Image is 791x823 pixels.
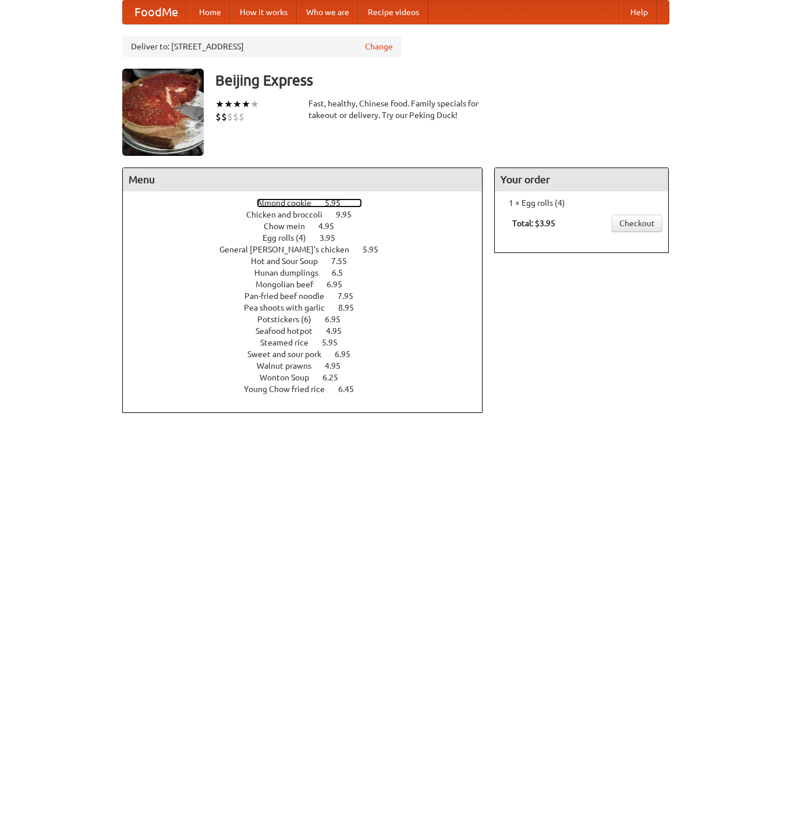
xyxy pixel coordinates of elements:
a: Who we are [297,1,359,24]
li: ★ [224,98,233,111]
span: 6.95 [325,315,352,324]
a: Wonton Soup 6.25 [260,373,360,382]
a: FoodMe [123,1,190,24]
span: Wonton Soup [260,373,321,382]
li: $ [227,111,233,123]
a: Home [190,1,230,24]
a: Young Chow fried rice 6.45 [244,384,375,394]
h3: Beijing Express [215,69,669,92]
span: Pan-fried beef noodle [244,291,336,301]
span: 7.55 [331,256,359,266]
span: 3.95 [320,233,347,243]
span: Seafood hotpot [256,326,324,336]
a: Walnut prawns 4.95 [257,361,362,370]
span: Chow mein [264,222,317,231]
span: Steamed rice [260,338,320,347]
div: Fast, healthy, Chinese food. Family specials for takeout or delivery. Try our Peking Duck! [308,98,483,121]
a: Mongolian beef 6.95 [256,280,364,289]
a: Seafood hotpot 4.95 [256,326,363,336]
span: 8.95 [338,303,366,312]
span: 5.95 [325,198,352,208]
h4: Menu [123,168,483,191]
span: 7.95 [338,291,365,301]
span: Sweet and sour pork [247,350,333,359]
span: 4.95 [318,222,346,231]
li: 1 × Egg rolls (4) [501,197,662,209]
a: Sweet and sour pork 6.95 [247,350,372,359]
a: Checkout [612,215,662,232]
li: ★ [242,98,250,111]
a: General [PERSON_NAME]'s chicken 5.95 [219,245,400,254]
a: How it works [230,1,297,24]
img: angular.jpg [122,69,204,156]
span: Pea shoots with garlic [244,303,336,312]
span: Potstickers (6) [257,315,323,324]
span: Almond cookie [257,198,323,208]
a: Pea shoots with garlic 8.95 [244,303,375,312]
div: Deliver to: [STREET_ADDRESS] [122,36,402,57]
span: 6.95 [327,280,354,289]
span: 9.95 [336,210,363,219]
span: 6.95 [335,350,362,359]
span: Walnut prawns [257,361,323,370]
b: Total: $3.95 [512,219,555,228]
li: ★ [233,98,242,111]
a: Help [621,1,657,24]
li: ★ [250,98,259,111]
li: $ [239,111,244,123]
span: Hunan dumplings [254,268,330,277]
span: 4.95 [326,326,353,336]
a: Egg rolls (4) 3.95 [263,233,357,243]
a: Potstickers (6) 6.95 [257,315,362,324]
a: Steamed rice 5.95 [260,338,359,347]
span: 5.95 [322,338,349,347]
li: $ [233,111,239,123]
li: $ [215,111,221,123]
span: Hot and Sour Soup [251,256,329,266]
span: 4.95 [325,361,352,370]
li: ★ [215,98,224,111]
span: 6.5 [332,268,354,277]
a: Pan-fried beef noodle 7.95 [244,291,375,301]
a: Almond cookie 5.95 [257,198,362,208]
a: Hunan dumplings 6.5 [254,268,364,277]
span: 5.95 [363,245,390,254]
span: Chicken and broccoli [246,210,334,219]
a: Recipe videos [359,1,428,24]
span: Young Chow fried rice [244,384,336,394]
span: 6.25 [322,373,350,382]
a: Chicken and broccoli 9.95 [246,210,373,219]
li: $ [221,111,227,123]
a: Change [365,41,393,52]
a: Chow mein 4.95 [264,222,356,231]
span: Mongolian beef [256,280,325,289]
span: Egg rolls (4) [263,233,318,243]
span: General [PERSON_NAME]'s chicken [219,245,361,254]
span: 6.45 [338,384,366,394]
a: Hot and Sour Soup 7.55 [251,256,368,266]
h4: Your order [495,168,668,191]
